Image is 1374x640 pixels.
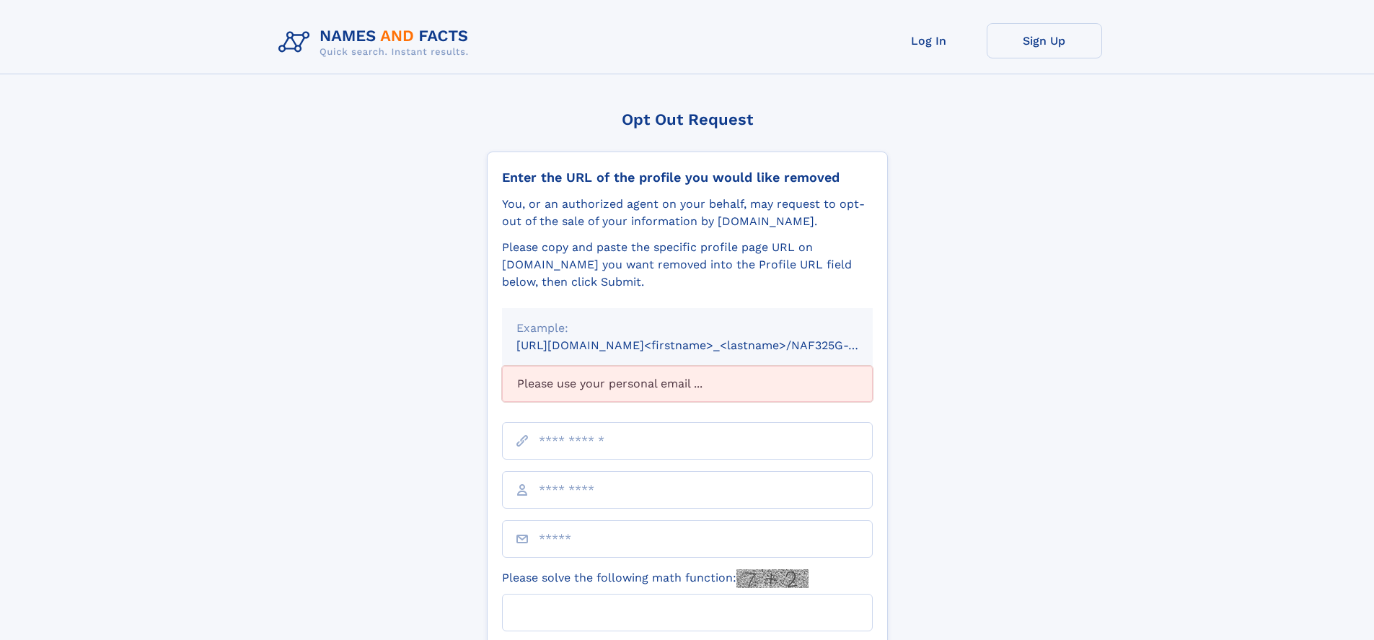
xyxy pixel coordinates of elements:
label: Please solve the following math function: [502,569,809,588]
div: You, or an authorized agent on your behalf, may request to opt-out of the sale of your informatio... [502,196,873,230]
img: Logo Names and Facts [273,23,480,62]
a: Sign Up [987,23,1102,58]
div: Example: [516,320,858,337]
small: [URL][DOMAIN_NAME]<firstname>_<lastname>/NAF325G-xxxxxxxx [516,338,900,352]
a: Log In [871,23,987,58]
div: Opt Out Request [487,110,888,128]
div: Please use your personal email ... [502,366,873,402]
div: Enter the URL of the profile you would like removed [502,170,873,185]
div: Please copy and paste the specific profile page URL on [DOMAIN_NAME] you want removed into the Pr... [502,239,873,291]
